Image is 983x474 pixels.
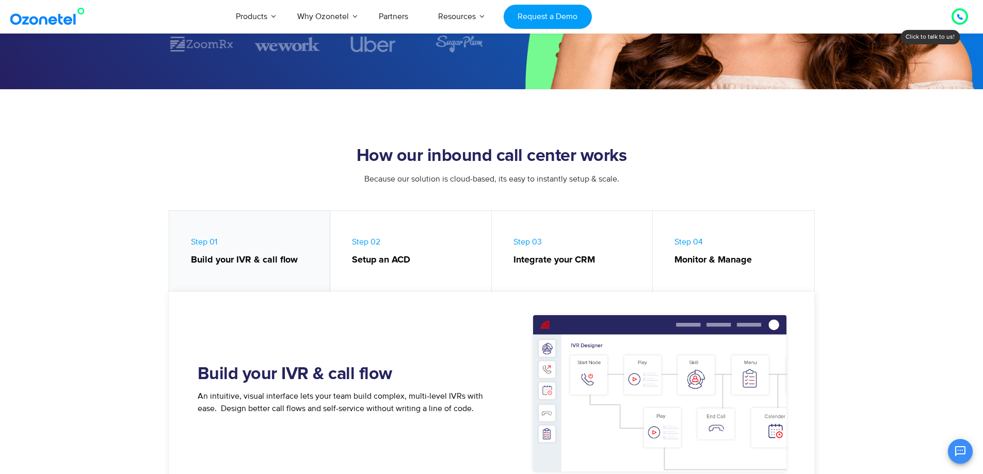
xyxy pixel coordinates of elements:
div: 2 / 7 [169,35,234,53]
a: Step 01Build your IVR & call flow [169,211,331,297]
a: Step 04Monitor & Manage [653,211,814,297]
h2: Build your IVR & call flow [198,364,492,385]
span: Step 04 [674,237,804,267]
div: 5 / 7 [426,35,491,53]
strong: Setup an ACD [352,253,481,267]
h2: How our inbound call center works [169,146,814,167]
span: Step 02 [352,237,481,267]
a: Step 02Setup an ACD [330,211,492,297]
span: Step 03 [513,237,642,267]
button: Open chat [948,439,973,464]
img: sugarplum [434,35,483,53]
a: Request a Demo [504,5,592,29]
strong: Integrate your CRM [513,253,642,267]
div: 3 / 7 [255,35,320,53]
img: wework [255,35,320,53]
div: Image Carousel [169,35,492,53]
a: Step 03Integrate your CRM [492,211,653,297]
span: Step 01 [191,237,320,267]
span: Because our solution is cloud-based, its easy to instantly setup & scale. [364,174,619,184]
strong: Build your IVR & call flow [191,253,320,267]
div: 4 / 7 [341,37,406,52]
img: zoomrx [169,35,234,53]
strong: Monitor & Manage [674,253,804,267]
img: uber [351,37,396,52]
span: An intuitive, visual interface lets your team build complex, multi-level IVRs with ease. Design b... [198,391,483,414]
